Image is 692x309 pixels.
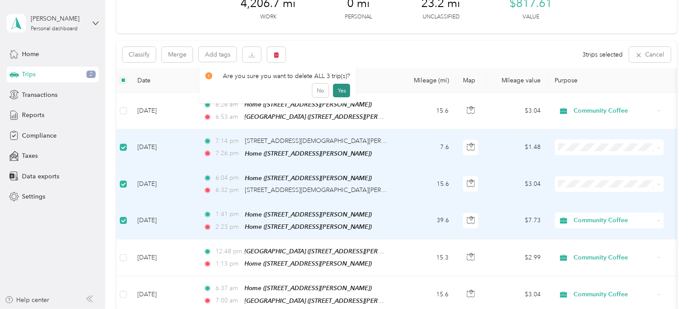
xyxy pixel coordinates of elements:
span: 1:13 pm [216,259,241,269]
button: Cancel [629,47,671,62]
button: Yes [333,84,350,98]
p: Value [523,13,539,21]
td: [DATE] [130,166,196,202]
th: Mileage (mi) [398,68,456,92]
span: Community Coffee [574,106,654,116]
span: Transactions [22,90,57,99]
span: 6:04 pm [216,173,241,183]
td: 15.6 [398,166,456,202]
span: 12:48 pm [216,247,241,256]
th: Purpose [548,68,671,92]
span: 2:23 pm [216,222,241,232]
th: Map [456,68,487,92]
button: Help center [5,295,50,305]
span: 2 [86,71,96,78]
td: 39.6 [398,202,456,239]
button: Classify [122,47,156,62]
iframe: Everlance-gr Chat Button Frame [643,260,692,309]
td: $2.99 [487,239,548,276]
span: Home ([STREET_ADDRESS][PERSON_NAME]) [245,174,372,181]
td: $3.04 [487,166,548,202]
td: [DATE] [130,129,196,166]
th: Date [130,68,196,92]
span: Reports [22,110,44,120]
span: Compliance [22,131,57,140]
span: 1:41 pm [216,210,241,219]
span: [STREET_ADDRESS][DEMOGRAPHIC_DATA][PERSON_NAME] [245,137,418,145]
span: Settings [22,192,45,201]
td: [DATE] [130,239,196,276]
td: $7.73 [487,202,548,239]
span: 6:37 am [216,284,241,293]
p: Unclassified [423,13,459,21]
span: Home ([STREET_ADDRESS][PERSON_NAME]) [245,101,372,108]
span: [GEOGRAPHIC_DATA] ([STREET_ADDRESS][PERSON_NAME]) [245,248,416,255]
th: Locations [196,68,398,92]
span: [STREET_ADDRESS][DEMOGRAPHIC_DATA][PERSON_NAME] [245,186,418,194]
span: Home [22,50,39,59]
td: [DATE] [130,202,196,239]
button: Merge [162,47,193,62]
span: 3 trips selected [583,50,623,59]
td: 15.3 [398,239,456,276]
span: 6:32 pm [216,185,241,195]
span: Data exports [22,172,59,181]
span: Home ([STREET_ADDRESS][PERSON_NAME]) [245,284,372,291]
span: Home ([STREET_ADDRESS][PERSON_NAME]) [245,211,372,218]
td: $1.48 [487,129,548,166]
span: Home ([STREET_ADDRESS][PERSON_NAME]) [245,223,372,230]
td: [DATE] [130,92,196,129]
span: Community Coffee [574,253,654,263]
span: Taxes [22,151,38,160]
div: Are you sure you want to delete ALL 3 trip(s)? [205,71,351,81]
td: 7.6 [398,129,456,166]
div: Personal dashboard [31,26,78,32]
td: $3.04 [487,92,548,129]
span: Home ([STREET_ADDRESS][PERSON_NAME]) [245,260,372,267]
span: 7:00 am [216,296,241,305]
p: Work [260,13,276,21]
th: Mileage value [487,68,548,92]
div: [PERSON_NAME] [31,14,86,23]
span: Community Coffee [574,216,654,225]
span: 6:26 am [216,100,241,110]
span: Community Coffee [574,290,654,299]
button: No [312,84,329,98]
button: Add tags [199,47,237,62]
span: 7:26 pm [216,149,241,158]
span: Home ([STREET_ADDRESS][PERSON_NAME]) [245,150,372,157]
span: 7:14 pm [216,136,241,146]
span: [GEOGRAPHIC_DATA] ([STREET_ADDRESS][PERSON_NAME]) [245,113,416,121]
p: Personal [345,13,373,21]
span: Trips [22,70,36,79]
td: 15.6 [398,92,456,129]
span: [GEOGRAPHIC_DATA] ([STREET_ADDRESS][PERSON_NAME]) [245,297,416,305]
span: 6:53 am [216,112,241,122]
